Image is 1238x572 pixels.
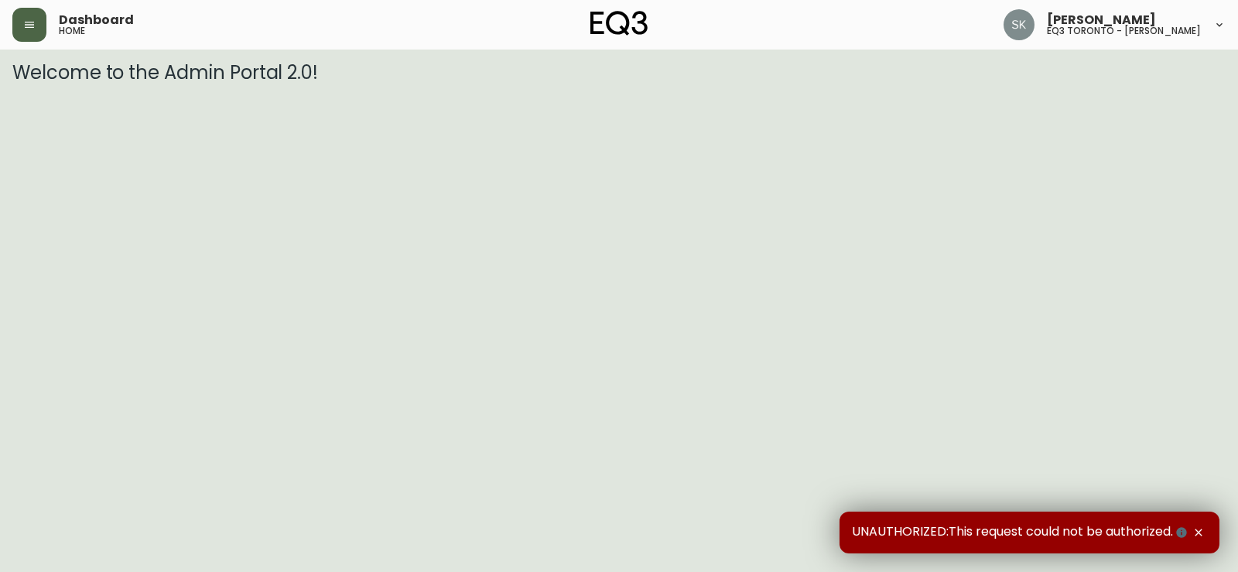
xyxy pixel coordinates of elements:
[1047,26,1201,36] h5: eq3 toronto - [PERSON_NAME]
[590,11,648,36] img: logo
[59,26,85,36] h5: home
[852,524,1190,541] span: UNAUTHORIZED:This request could not be authorized.
[1047,14,1156,26] span: [PERSON_NAME]
[12,62,1226,84] h3: Welcome to the Admin Portal 2.0!
[1004,9,1035,40] img: 2f4b246f1aa1d14c63ff9b0999072a8a
[59,14,134,26] span: Dashboard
